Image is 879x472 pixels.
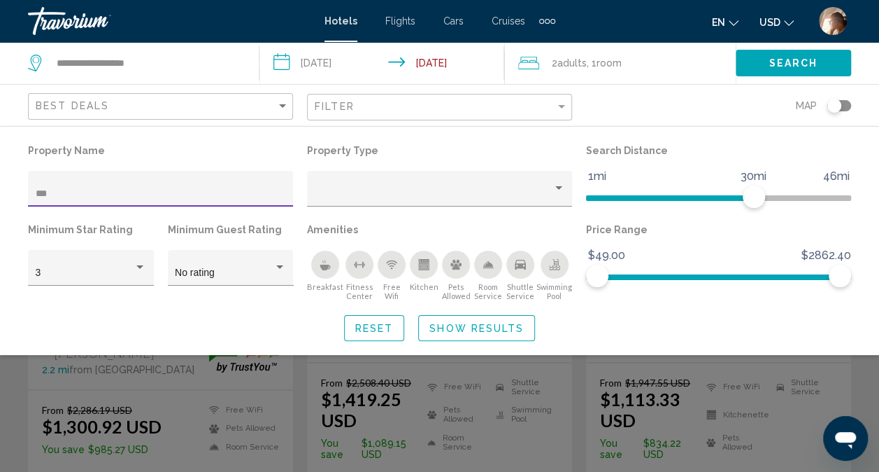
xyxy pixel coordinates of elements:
[796,96,817,116] span: Map
[418,315,535,341] button: Show Results
[36,101,289,113] mat-select: Sort by
[307,282,343,291] span: Breakfast
[472,282,504,300] span: Room Service
[344,315,405,341] button: Reset
[759,17,780,28] span: USD
[815,6,851,36] button: User Menu
[817,99,851,112] button: Toggle map
[28,141,293,160] p: Property Name
[385,15,415,27] a: Flights
[587,53,622,73] span: , 1
[712,12,738,32] button: Change language
[343,250,376,301] button: Fitness Center
[315,188,565,200] mat-select: Property type
[307,250,343,301] button: Breakfast
[539,10,555,32] button: Extra navigation items
[536,250,572,301] button: Swimming Pool
[376,250,408,301] button: Free Wifi
[175,267,215,278] span: No rating
[759,12,794,32] button: Change currency
[376,282,408,300] span: Free Wifi
[536,282,572,300] span: Swimming Pool
[586,166,608,187] span: 1mi
[504,282,536,300] span: Shuttle Service
[440,282,472,300] span: Pets Allowed
[343,282,376,300] span: Fitness Center
[21,141,858,301] div: Hotel Filters
[259,42,505,84] button: Check-in date: Nov 25, 2025 Check-out date: Nov 30, 2025
[823,416,868,461] iframe: Button to launch messaging window
[819,7,847,35] img: Z
[799,245,853,266] span: $2862.40
[552,53,587,73] span: 2
[408,250,440,301] button: Kitchen
[586,141,851,160] p: Search Distance
[586,245,627,266] span: $49.00
[36,267,41,278] span: 3
[492,15,525,27] a: Cruises
[410,282,438,291] span: Kitchen
[504,42,736,84] button: Travelers: 2 adults, 0 children
[36,100,109,111] span: Best Deals
[355,323,394,334] span: Reset
[443,15,464,27] a: Cars
[307,141,572,160] p: Property Type
[557,57,587,69] span: Adults
[429,323,524,334] span: Show Results
[736,50,851,76] button: Search
[821,166,852,187] span: 46mi
[315,101,355,112] span: Filter
[28,7,310,35] a: Travorium
[769,58,818,69] span: Search
[168,220,294,240] p: Minimum Guest Rating
[440,250,472,301] button: Pets Allowed
[596,57,622,69] span: Room
[28,220,154,240] p: Minimum Star Rating
[586,220,851,240] p: Price Range
[712,17,725,28] span: en
[324,15,357,27] a: Hotels
[738,166,769,187] span: 30mi
[307,220,572,240] p: Amenities
[307,93,572,122] button: Filter
[504,250,536,301] button: Shuttle Service
[472,250,504,301] button: Room Service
